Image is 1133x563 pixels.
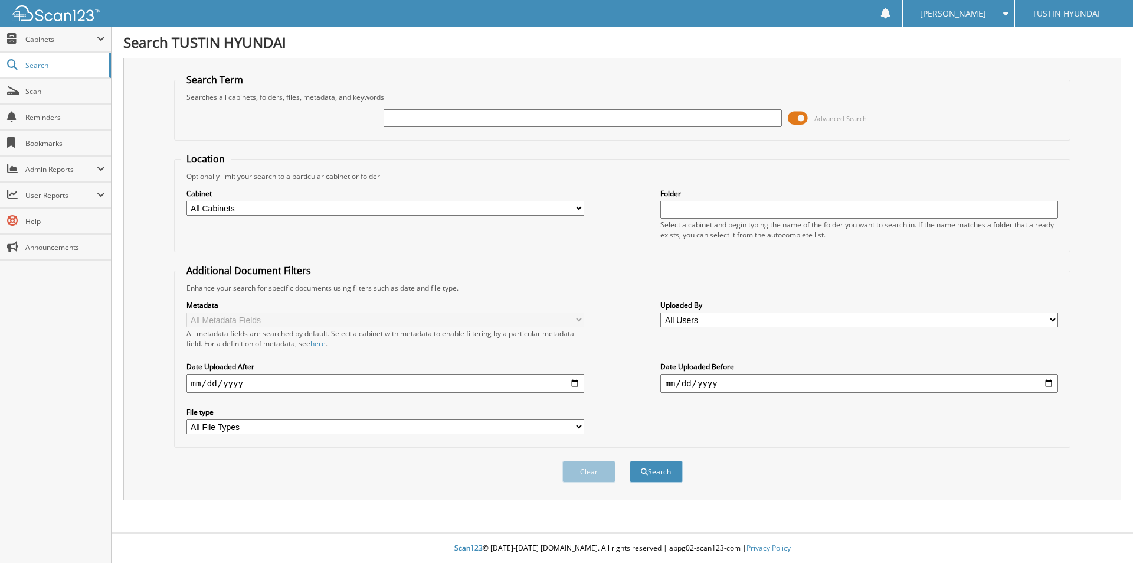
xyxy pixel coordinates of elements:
input: end [660,374,1058,393]
label: Date Uploaded After [186,362,584,372]
label: Metadata [186,300,584,310]
span: Reminders [25,112,105,122]
button: Search [630,461,683,483]
a: Privacy Policy [746,543,791,553]
div: Optionally limit your search to a particular cabinet or folder [181,171,1065,181]
label: Cabinet [186,188,584,198]
span: Search [25,60,103,70]
label: Date Uploaded Before [660,362,1058,372]
label: Uploaded By [660,300,1058,310]
span: Scan [25,86,105,96]
a: here [310,339,326,349]
div: © [DATE]-[DATE] [DOMAIN_NAME]. All rights reserved | appg02-scan123-com | [112,534,1133,563]
span: TUSTIN HYUNDAI [1032,10,1100,17]
span: Bookmarks [25,138,105,148]
span: [PERSON_NAME] [920,10,986,17]
h1: Search TUSTIN HYUNDAI [123,32,1121,52]
span: Advanced Search [814,114,867,123]
span: Scan123 [454,543,483,553]
label: File type [186,407,584,417]
legend: Location [181,152,231,165]
button: Clear [562,461,615,483]
div: Searches all cabinets, folders, files, metadata, and keywords [181,92,1065,102]
img: scan123-logo-white.svg [12,5,100,21]
input: start [186,374,584,393]
div: Select a cabinet and begin typing the name of the folder you want to search in. If the name match... [660,220,1058,240]
div: Enhance your search for specific documents using filters such as date and file type. [181,283,1065,293]
span: Help [25,216,105,226]
legend: Search Term [181,73,249,86]
label: Folder [660,188,1058,198]
span: Announcements [25,242,105,252]
legend: Additional Document Filters [181,264,317,277]
span: User Reports [25,190,97,200]
span: Admin Reports [25,164,97,174]
div: All metadata fields are searched by default. Select a cabinet with metadata to enable filtering b... [186,328,584,349]
span: Cabinets [25,34,97,44]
